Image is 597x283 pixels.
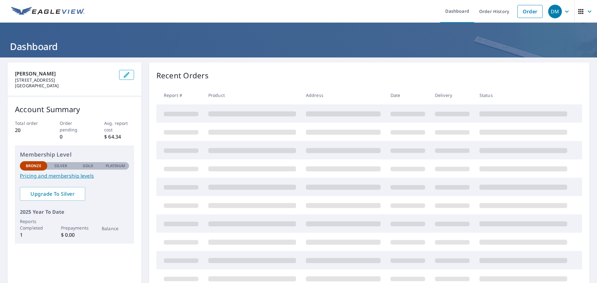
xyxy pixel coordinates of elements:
p: Bronze [26,163,41,169]
p: Balance [102,225,129,232]
p: Total order [15,120,45,126]
p: [GEOGRAPHIC_DATA] [15,83,114,89]
th: Product [203,86,301,104]
th: Address [301,86,386,104]
p: Prepayments [61,225,88,231]
th: Date [386,86,430,104]
th: Status [474,86,572,104]
p: Gold [83,163,93,169]
a: Upgrade To Silver [20,187,85,201]
p: Avg. report cost [104,120,134,133]
img: EV Logo [11,7,85,16]
p: 1 [20,231,47,239]
a: Order [517,5,543,18]
div: DM [548,5,562,18]
p: Account Summary [15,104,134,115]
p: $ 0.00 [61,231,88,239]
p: Membership Level [20,150,129,159]
p: Order pending [60,120,90,133]
p: Platinum [106,163,125,169]
h1: Dashboard [7,40,590,53]
p: 2025 Year To Date [20,208,129,216]
th: Delivery [430,86,474,104]
p: [PERSON_NAME] [15,70,114,77]
a: Pricing and membership levels [20,172,129,180]
p: Silver [54,163,67,169]
p: Reports Completed [20,218,47,231]
p: $ 64.34 [104,133,134,140]
p: Recent Orders [156,70,209,81]
p: 0 [60,133,90,140]
p: 20 [15,126,45,134]
span: Upgrade To Silver [25,190,80,197]
p: [STREET_ADDRESS] [15,77,114,83]
th: Report # [156,86,203,104]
